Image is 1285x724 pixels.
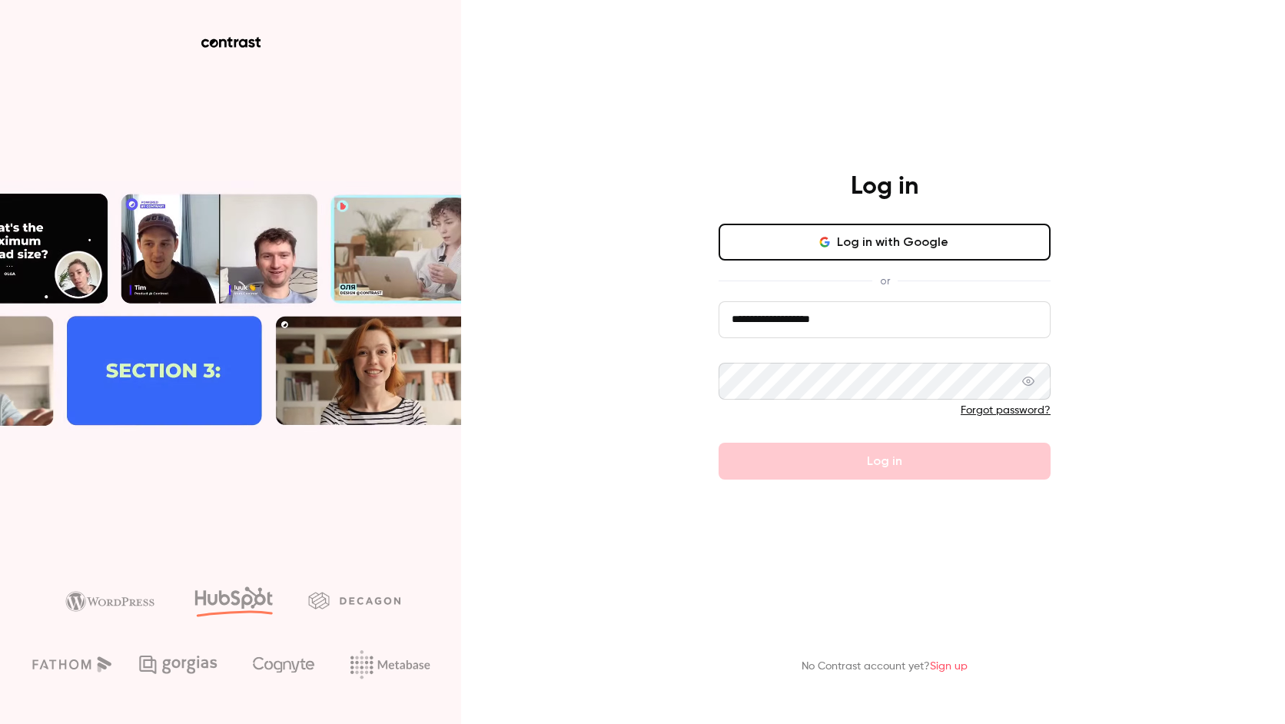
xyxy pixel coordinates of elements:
p: No Contrast account yet? [802,659,968,675]
a: Forgot password? [961,405,1051,416]
h4: Log in [851,171,918,202]
a: Sign up [930,661,968,672]
img: decagon [308,592,400,609]
button: Log in with Google [719,224,1051,261]
span: or [872,273,898,289]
